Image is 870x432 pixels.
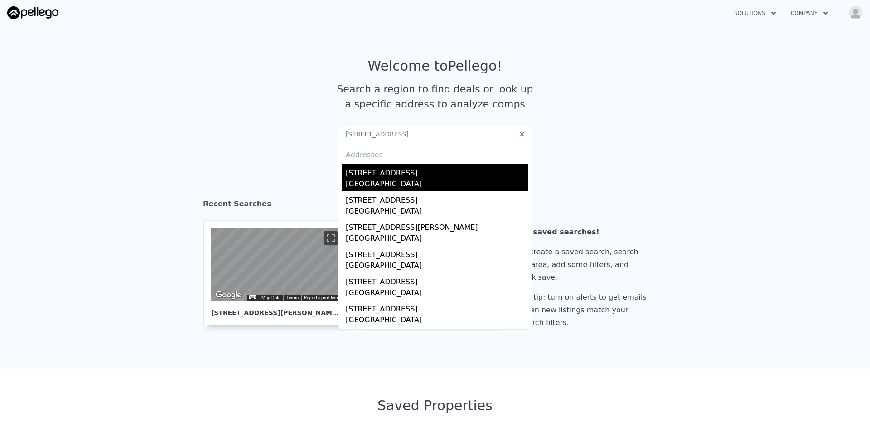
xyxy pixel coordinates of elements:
img: avatar [848,5,863,20]
button: Company [783,5,836,21]
div: [GEOGRAPHIC_DATA] [346,206,528,218]
div: Saved Properties [203,398,667,414]
div: [STREET_ADDRESS][PERSON_NAME] , [GEOGRAPHIC_DATA] [211,301,341,317]
div: [GEOGRAPHIC_DATA] [346,287,528,300]
div: Street View [211,228,341,301]
div: [STREET_ADDRESS] [346,191,528,206]
a: Map [STREET_ADDRESS][PERSON_NAME], [GEOGRAPHIC_DATA] [203,220,356,325]
div: [GEOGRAPHIC_DATA] [346,179,528,191]
img: Pellego [7,6,58,19]
img: Google [213,289,243,301]
div: [STREET_ADDRESS] [346,327,528,342]
div: No saved searches! [520,226,650,238]
a: Open this area in Google Maps (opens a new window) [213,289,243,301]
div: To create a saved search, search an area, add some filters, and click save. [520,246,650,284]
div: Recent Searches [203,191,667,220]
div: Pro tip: turn on alerts to get emails when new listings match your search filters. [520,291,650,329]
div: Addresses [342,142,528,164]
div: [GEOGRAPHIC_DATA] [346,315,528,327]
div: Welcome to Pellego ! [368,58,503,74]
div: Search a region to find deals or look up a specific address to analyze comps [333,82,536,112]
button: Toggle fullscreen view [324,231,338,245]
a: Report a problem [304,295,338,300]
div: [STREET_ADDRESS] [346,164,528,179]
a: Terms (opens in new tab) [286,295,299,300]
div: Map [211,228,341,301]
button: Solutions [727,5,783,21]
div: [STREET_ADDRESS] [346,246,528,260]
div: [STREET_ADDRESS] [346,273,528,287]
div: [GEOGRAPHIC_DATA] [346,260,528,273]
div: [STREET_ADDRESS][PERSON_NAME] [346,218,528,233]
div: [GEOGRAPHIC_DATA] [346,233,528,246]
button: Map Data [261,295,280,301]
input: Search an address or region... [338,126,532,142]
button: Keyboard shortcuts [249,295,256,299]
div: [STREET_ADDRESS] [346,300,528,315]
